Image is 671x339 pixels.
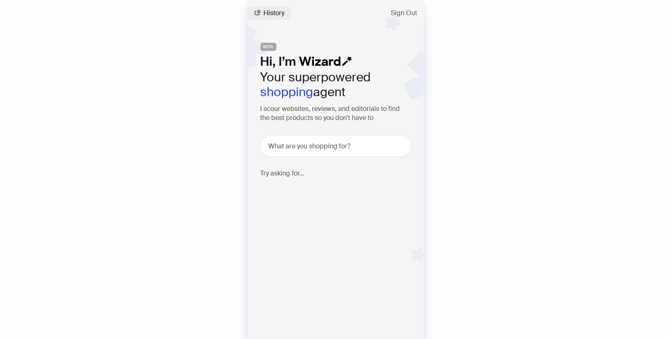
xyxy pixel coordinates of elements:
span: History [264,10,285,16]
h3: I scour websites, reviews, and editorials to find the best products so you don't have to [261,104,411,123]
em: shopping [261,84,314,100]
button: Sign Out [385,7,424,20]
span: BETA [261,43,277,51]
span: Sign Out [391,10,417,16]
button: History [247,7,291,20]
h2: Your superpowered agent [261,70,411,99]
p: I’m looking for a MagSafe pop socket 🧲 [261,184,380,208]
h4: Try asking for... [261,169,411,177]
span: Hi, I’m [261,53,296,69]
